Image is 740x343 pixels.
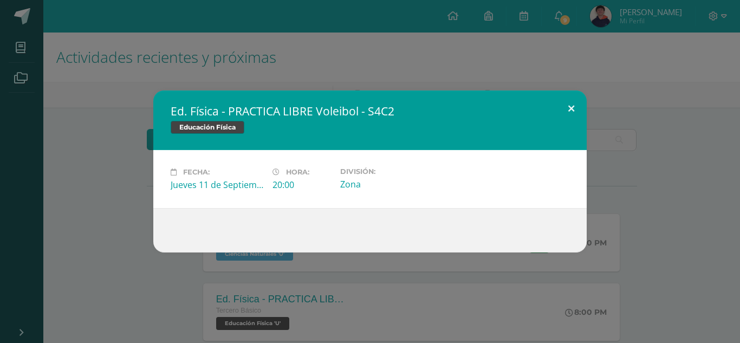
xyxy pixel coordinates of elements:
div: 20:00 [272,179,332,191]
div: Zona [340,178,433,190]
span: Educación Física [171,121,244,134]
button: Close (Esc) [556,90,587,127]
div: Jueves 11 de Septiembre [171,179,264,191]
span: Hora: [286,168,309,176]
label: División: [340,167,433,176]
span: Fecha: [183,168,210,176]
h2: Ed. Física - PRACTICA LIBRE Voleibol - S4C2 [171,103,569,119]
